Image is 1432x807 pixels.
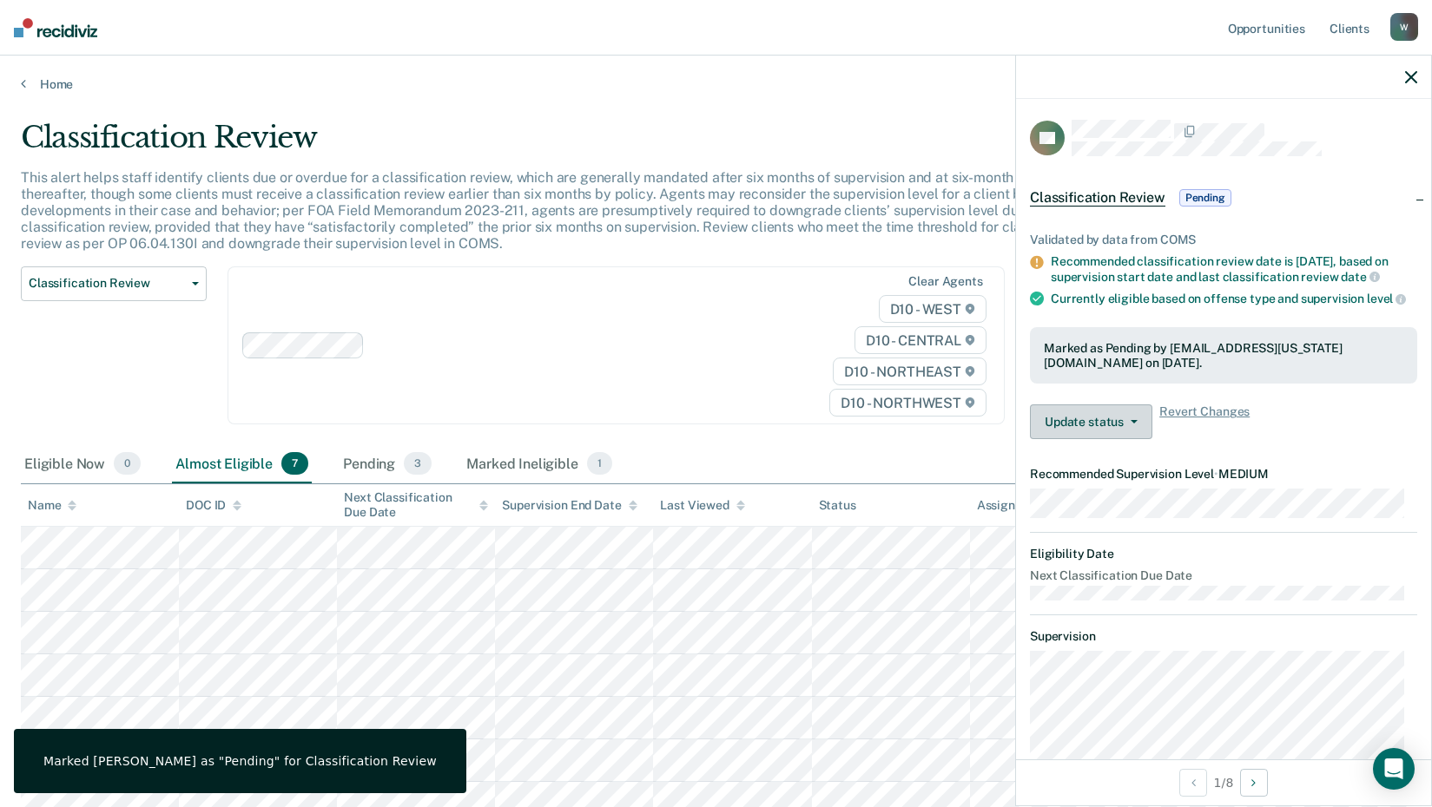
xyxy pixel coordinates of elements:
dt: Eligibility Date [1030,547,1417,561]
span: level [1367,292,1406,305]
dt: Supervision [1030,629,1417,644]
span: Classification Review [29,276,185,291]
span: Classification Review [1030,189,1165,207]
span: D10 - NORTHEAST [833,358,986,385]
div: Marked Ineligible [463,445,616,483]
div: Classification Review [21,120,1095,169]
div: Next Classification Due Date [344,490,488,520]
a: Home [21,76,1411,92]
div: Open Intercom Messenger [1373,748,1415,790]
div: Classification ReviewPending [1016,170,1431,226]
span: Revert Changes [1159,404,1250,439]
span: D10 - NORTHWEST [829,389,986,417]
span: 0 [114,452,141,475]
div: DOC ID [186,498,241,513]
div: Marked as Pending by [EMAIL_ADDRESS][US_STATE][DOMAIN_NAME] on [DATE]. [1044,341,1403,371]
div: Marked [PERSON_NAME] as "Pending" for Classification Review [43,753,437,769]
div: Last Viewed [660,498,744,513]
div: Almost Eligible [172,445,312,483]
span: 3 [404,452,432,475]
button: Next Opportunity [1240,769,1268,797]
dt: Next Classification Due Date [1030,568,1417,583]
div: Currently eligible based on offense type and supervision [1051,291,1417,306]
div: Status [819,498,856,513]
div: Pending [340,445,435,483]
div: Assigned to [977,498,1059,513]
div: Clear agents [908,274,982,289]
img: Recidiviz [14,18,97,37]
dt: Recommended Supervision Level MEDIUM [1030,467,1417,482]
div: W [1390,13,1418,41]
span: 7 [281,452,308,475]
div: Supervision End Date [502,498,637,513]
p: This alert helps staff identify clients due or overdue for a classification review, which are gen... [21,169,1086,253]
div: Recommended classification review date is [DATE], based on supervision start date and last classi... [1051,254,1417,284]
span: Pending [1179,189,1231,207]
div: Validated by data from COMS [1030,233,1417,247]
span: D10 - WEST [879,295,987,323]
span: • [1214,467,1218,481]
span: 1 [587,452,612,475]
div: Name [28,498,76,513]
button: Update status [1030,404,1152,439]
button: Previous Opportunity [1179,769,1207,797]
div: Eligible Now [21,445,144,483]
span: D10 - CENTRAL [855,326,987,354]
div: 1 / 8 [1016,759,1431,805]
